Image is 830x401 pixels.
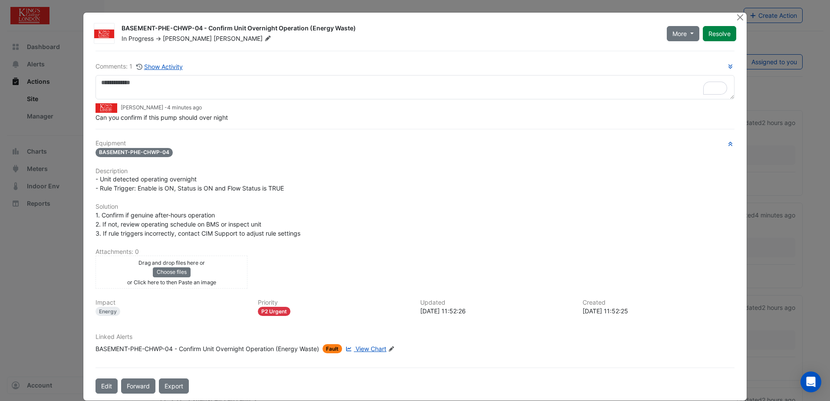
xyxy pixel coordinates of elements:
[420,306,572,316] div: [DATE] 11:52:26
[96,211,300,237] span: 1. Confirm if genuine after-hours operation 2. If not, review operating schedule on BMS or inspec...
[323,344,342,353] span: Fault
[121,104,202,112] small: [PERSON_NAME] -
[583,306,734,316] div: [DATE] 11:52:25
[96,299,247,306] h6: Impact
[155,35,161,42] span: ->
[344,344,386,353] a: View Chart
[122,24,656,34] div: BASEMENT-PHE-CHWP-04 - Confirm Unit Overnight Operation (Energy Waste)
[96,168,734,175] h6: Description
[127,279,216,286] small: or Click here to then Paste an image
[167,104,202,111] span: 2025-10-01 11:52:26
[667,26,699,41] button: More
[214,34,273,43] span: [PERSON_NAME]
[153,267,191,277] button: Choose files
[583,299,734,306] h6: Created
[96,103,117,113] img: Kings College
[388,346,395,352] fa-icon: Edit Linked Alerts
[96,75,734,99] textarea: To enrich screen reader interactions, please activate Accessibility in Grammarly extension settings
[258,299,410,306] h6: Priority
[163,35,212,42] span: [PERSON_NAME]
[356,345,386,352] span: View Chart
[94,30,114,38] img: Kings College
[96,140,734,147] h6: Equipment
[136,62,183,72] button: Show Activity
[672,29,687,38] span: More
[420,299,572,306] h6: Updated
[96,114,228,121] span: Can you confirm if this pump should over night
[121,378,155,394] button: Forward
[122,35,154,42] span: In Progress
[96,307,120,316] div: Energy
[159,378,189,394] a: Export
[800,371,821,392] div: Open Intercom Messenger
[258,307,290,316] div: P2 Urgent
[96,62,183,72] div: Comments: 1
[96,344,319,353] div: BASEMENT-PHE-CHWP-04 - Confirm Unit Overnight Operation (Energy Waste)
[96,333,734,341] h6: Linked Alerts
[703,26,736,41] button: Resolve
[96,175,284,192] span: - Unit detected operating overnight - Rule Trigger: Enable is ON, Status is ON and Flow Status is...
[96,203,734,210] h6: Solution
[96,148,173,157] span: BASEMENT-PHE-CHWP-04
[96,378,118,394] button: Edit
[96,248,734,256] h6: Attachments: 0
[138,260,205,266] small: Drag and drop files here or
[736,13,745,22] button: Close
